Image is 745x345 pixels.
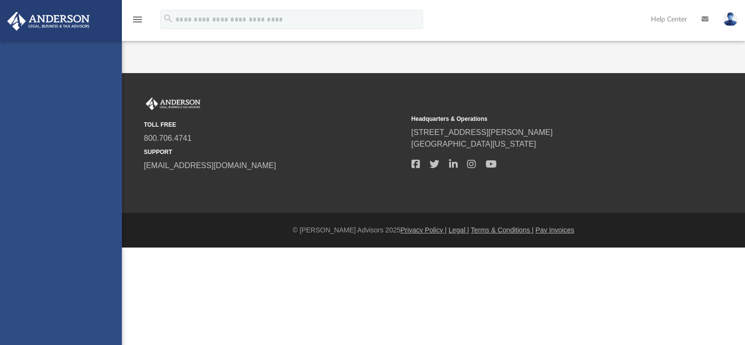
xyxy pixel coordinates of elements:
i: search [163,13,174,24]
a: Pay Invoices [535,226,574,234]
a: 800.706.4741 [144,134,192,142]
a: Legal | [449,226,469,234]
a: Privacy Policy | [401,226,447,234]
a: [STREET_ADDRESS][PERSON_NAME] [412,128,553,136]
img: Anderson Advisors Platinum Portal [4,12,93,31]
a: [GEOGRAPHIC_DATA][US_STATE] [412,140,536,148]
a: [EMAIL_ADDRESS][DOMAIN_NAME] [144,161,276,170]
img: Anderson Advisors Platinum Portal [144,97,202,110]
a: menu [132,19,143,25]
div: © [PERSON_NAME] Advisors 2025 [122,225,745,235]
small: Headquarters & Operations [412,115,672,123]
a: Terms & Conditions | [471,226,534,234]
i: menu [132,14,143,25]
small: SUPPORT [144,148,405,156]
small: TOLL FREE [144,120,405,129]
img: User Pic [723,12,738,26]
